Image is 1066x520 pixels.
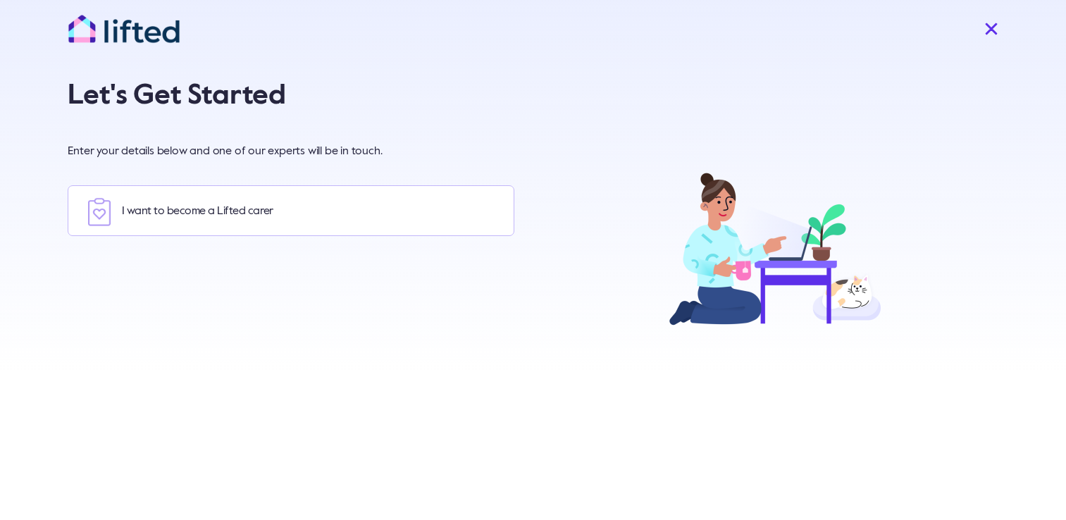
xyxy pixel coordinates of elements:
[984,22,998,36] a: Close
[68,185,514,236] a: I want to become a Lifted carer
[669,171,881,328] img: HIW_How it works page_Get in touch
[68,14,180,28] a: logo
[68,142,514,161] p: Enter your details below and one of our experts will be in touch.
[68,80,998,111] p: Let's Get Started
